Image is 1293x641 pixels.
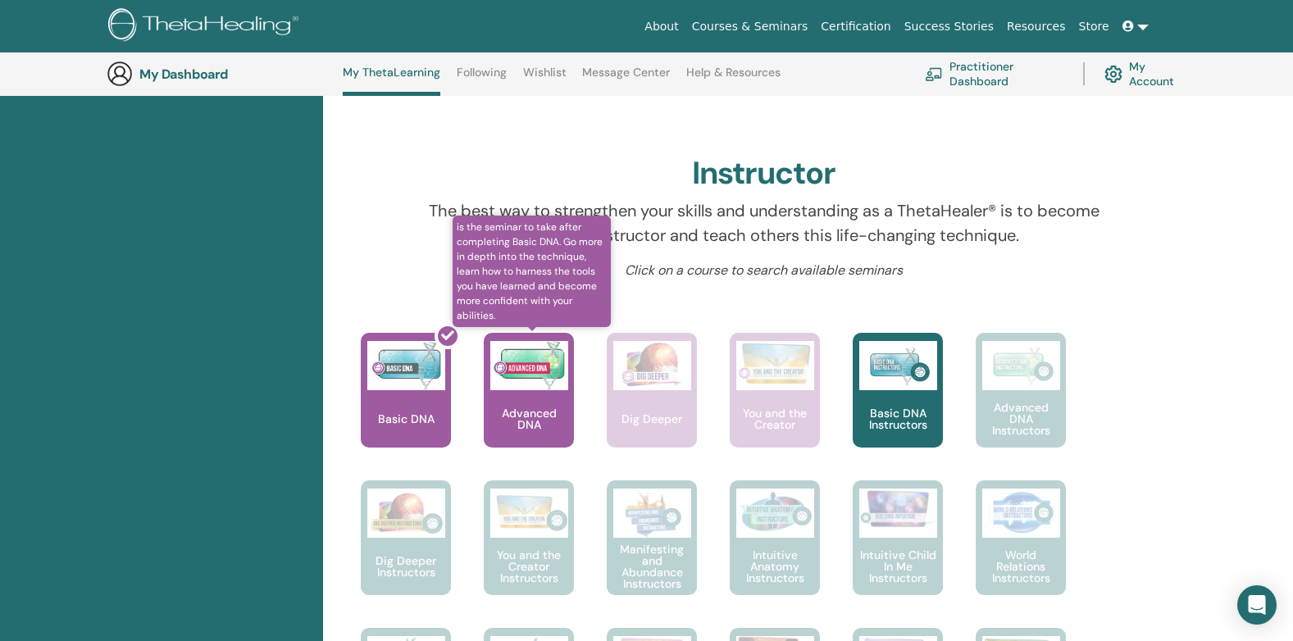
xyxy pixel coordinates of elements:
a: Store [1072,11,1116,42]
a: Wishlist [523,66,567,92]
a: You and the Creator You and the Creator [730,333,820,480]
a: Basic DNA Instructors Basic DNA Instructors [853,333,943,480]
img: You and the Creator Instructors [490,489,568,538]
p: Certificate of Science [1100,62,1168,131]
a: Intuitive Child In Me Instructors Intuitive Child In Me Instructors [853,480,943,628]
a: Certification [814,11,897,42]
a: Courses & Seminars [685,11,815,42]
span: is the seminar to take after completing Basic DNA. Go more in depth into the technique, learn how... [453,216,611,327]
a: is the seminar to take after completing Basic DNA. Go more in depth into the technique, learn how... [484,333,574,480]
img: generic-user-icon.jpg [107,61,133,87]
p: Advanced DNA [484,407,574,430]
img: Intuitive Child In Me Instructors [859,489,937,529]
img: Intuitive Anatomy Instructors [736,489,814,538]
p: Basic DNA Instructors [853,407,943,430]
img: World Relations Instructors [982,489,1060,538]
a: World Relations Instructors World Relations Instructors [976,480,1066,628]
a: Dig Deeper Instructors Dig Deeper Instructors [361,480,451,628]
a: Success Stories [898,11,1000,42]
p: Click on a course to search available seminars [423,261,1104,280]
a: Help & Resources [686,66,781,92]
p: Intuitive Child In Me Instructors [853,549,943,584]
a: Message Center [582,66,670,92]
a: You and the Creator Instructors You and the Creator Instructors [484,480,574,628]
p: You and the Creator [730,407,820,430]
a: Manifesting and Abundance Instructors Manifesting and Abundance Instructors [607,480,697,628]
p: Advanced DNA Instructors [976,402,1066,436]
img: Dig Deeper [613,341,691,390]
img: chalkboard-teacher.svg [925,67,943,80]
p: The best way to strengthen your skills and understanding as a ThetaHealer® is to become a Certifi... [423,198,1104,248]
img: cog.svg [1104,61,1122,87]
p: Practitioner [359,62,428,131]
a: Basic DNA Basic DNA [361,333,451,480]
p: Master [853,62,922,131]
p: You and the Creator Instructors [484,549,574,584]
p: Instructor [606,62,675,131]
a: About [638,11,685,42]
a: Following [457,66,507,92]
img: Advanced DNA [490,341,568,390]
a: Intuitive Anatomy Instructors Intuitive Anatomy Instructors [730,480,820,628]
p: Manifesting and Abundance Instructors [607,543,697,589]
img: logo.png [108,8,304,45]
img: Basic DNA Instructors [859,341,937,390]
h3: My Dashboard [139,66,303,82]
a: Resources [1000,11,1072,42]
p: Dig Deeper Instructors [361,555,451,578]
p: Dig Deeper [615,413,689,425]
img: Dig Deeper Instructors [367,489,445,538]
img: Advanced DNA Instructors [982,341,1060,390]
h2: Instructor [692,155,835,193]
a: My Account [1104,56,1187,92]
p: Intuitive Anatomy Instructors [730,549,820,584]
img: You and the Creator [736,341,814,386]
a: Practitioner Dashboard [925,56,1063,92]
img: Manifesting and Abundance Instructors [613,489,691,538]
img: Basic DNA [367,341,445,390]
a: My ThetaLearning [343,66,440,96]
a: Dig Deeper Dig Deeper [607,333,697,480]
div: Open Intercom Messenger [1237,585,1277,625]
a: Advanced DNA Instructors Advanced DNA Instructors [976,333,1066,480]
p: World Relations Instructors [976,549,1066,584]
